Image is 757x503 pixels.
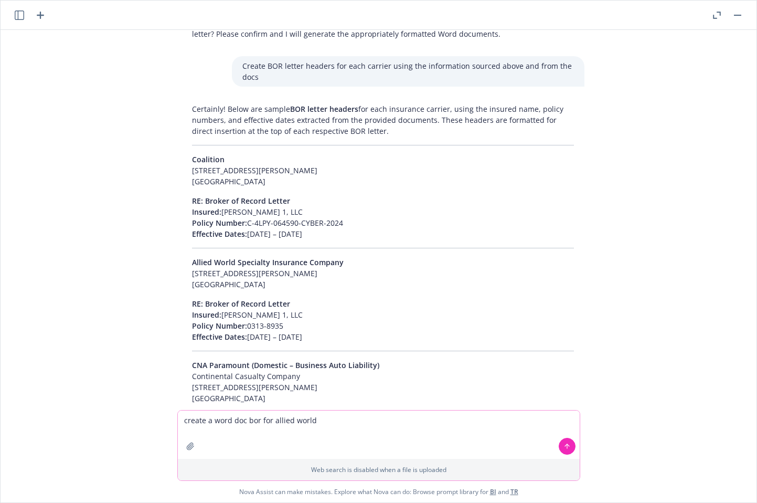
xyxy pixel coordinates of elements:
span: BOR letter headers [290,104,358,114]
p: [PERSON_NAME] 1, LLC 0313-8935 [DATE] – [DATE] [192,298,574,342]
p: [STREET_ADDRESS][PERSON_NAME] [GEOGRAPHIC_DATA] [192,154,574,187]
span: Insured: [192,207,221,217]
span: CNA Paramount (Domestic – Business Auto Liability) [192,360,379,370]
span: Coalition [192,154,225,164]
a: TR [510,487,518,496]
span: Nova Assist can make mistakes. Explore what Nova can do: Browse prompt library for and [239,481,518,502]
p: [PERSON_NAME] 1, LLC C-4LPY-064590-CYBER-2024 [DATE] – [DATE] [192,195,574,239]
p: Web search is disabled when a file is uploaded [184,465,573,474]
span: Policy Number: [192,218,247,228]
span: Allied World Specialty Insurance Company [192,257,344,267]
span: Effective Dates: [192,332,247,342]
p: Certainly! Below are sample for each insurance carrier, using the insured name, policy numbers, a... [192,103,574,137]
span: RE: Broker of Record Letter [192,196,290,206]
span: Effective Dates: [192,229,247,239]
span: RE: Broker of Record Letter [192,299,290,309]
span: Policy Number: [192,321,247,331]
span: Insured: [192,310,221,320]
p: Create BOR letter headers for each carrier using the information sourced above and from the docs [242,60,574,82]
textarea: create a word doc bor for allied world [178,411,580,459]
a: BI [490,487,496,496]
p: Continental Casualty Company [STREET_ADDRESS][PERSON_NAME] [GEOGRAPHIC_DATA] [192,360,574,404]
p: [STREET_ADDRESS][PERSON_NAME] [GEOGRAPHIC_DATA] [192,257,574,290]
